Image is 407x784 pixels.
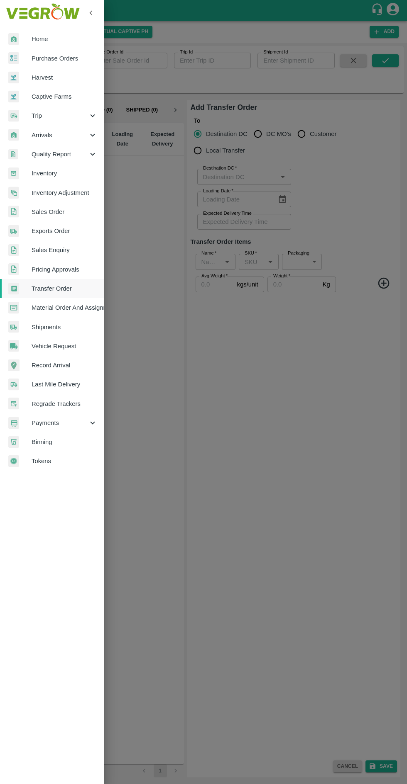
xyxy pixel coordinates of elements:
[32,54,97,63] span: Purchase Orders
[8,302,19,314] img: centralMaterial
[8,379,19,391] img: delivery
[32,207,97,216] span: Sales Order
[32,361,97,370] span: Record Arrival
[32,437,97,447] span: Binning
[32,342,97,351] span: Vehicle Request
[8,110,19,122] img: delivery
[8,244,19,256] img: sales
[8,52,19,64] img: reciept
[8,167,19,180] img: whInventory
[8,436,19,448] img: bin
[32,169,97,178] span: Inventory
[8,455,19,467] img: tokens
[8,129,19,141] img: whArrival
[8,321,19,333] img: shipments
[32,92,97,101] span: Captive Farms
[32,188,97,197] span: Inventory Adjustment
[32,245,97,255] span: Sales Enquiry
[32,380,97,389] span: Last Mile Delivery
[8,359,20,371] img: recordArrival
[8,149,18,160] img: qualityReport
[8,283,19,295] img: whTransfer
[32,399,97,408] span: Regrade Trackers
[32,303,97,312] span: Material Order And Assignment
[8,33,19,45] img: whArrival
[32,456,97,466] span: Tokens
[8,90,19,103] img: harvest
[8,71,19,84] img: harvest
[8,187,19,199] img: inventory
[8,225,19,237] img: shipments
[32,111,88,120] span: Trip
[8,417,19,429] img: payment
[8,206,19,218] img: sales
[32,150,88,159] span: Quality Report
[32,34,97,44] span: Home
[32,131,88,140] span: Arrivals
[8,340,19,352] img: vehicle
[32,323,97,332] span: Shipments
[32,226,97,235] span: Exports Order
[32,418,88,427] span: Payments
[32,265,97,274] span: Pricing Approvals
[8,263,19,275] img: sales
[32,73,97,82] span: Harvest
[8,398,19,410] img: whTracker
[32,284,97,293] span: Transfer Order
